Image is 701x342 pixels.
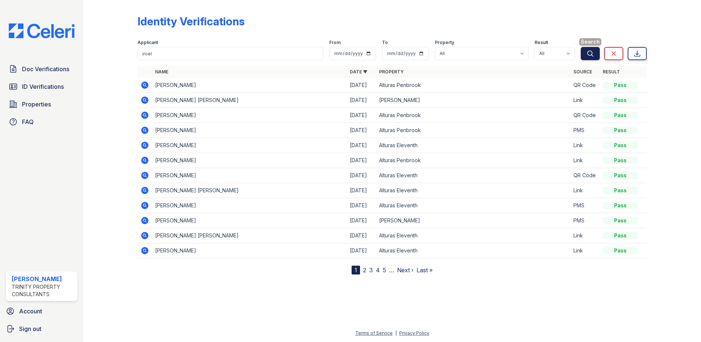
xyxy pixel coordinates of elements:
[603,112,638,119] div: Pass
[19,324,41,333] span: Sign out
[152,183,347,198] td: [PERSON_NAME] [PERSON_NAME]
[22,100,51,109] span: Properties
[603,202,638,209] div: Pass
[152,153,347,168] td: [PERSON_NAME]
[137,47,323,60] input: Search by name or phone number
[395,330,397,336] div: |
[570,213,600,228] td: PMS
[350,69,367,74] a: Date ▼
[570,198,600,213] td: PMS
[399,330,429,336] a: Privacy Policy
[152,213,347,228] td: [PERSON_NAME]
[347,153,376,168] td: [DATE]
[603,187,638,194] div: Pass
[603,142,638,149] div: Pass
[22,65,69,73] span: Doc Verifications
[152,108,347,123] td: [PERSON_NAME]
[376,266,380,274] a: 4
[376,138,571,153] td: Alturas Eleventh
[570,228,600,243] td: Link
[19,307,42,316] span: Account
[570,93,600,108] td: Link
[382,40,388,46] label: To
[152,93,347,108] td: [PERSON_NAME] [PERSON_NAME]
[376,108,571,123] td: Alturas Penbrook
[603,172,638,179] div: Pass
[570,183,600,198] td: Link
[376,78,571,93] td: Alturas Penbrook
[570,243,600,258] td: Link
[603,81,638,89] div: Pass
[152,198,347,213] td: [PERSON_NAME]
[376,213,571,228] td: [PERSON_NAME]
[137,40,158,46] label: Applicant
[570,153,600,168] td: Link
[603,69,620,74] a: Result
[570,108,600,123] td: QR Code
[570,123,600,138] td: PMS
[376,168,571,183] td: Alturas Eleventh
[347,138,376,153] td: [DATE]
[535,40,548,46] label: Result
[152,138,347,153] td: [PERSON_NAME]
[603,157,638,164] div: Pass
[347,183,376,198] td: [DATE]
[369,266,373,274] a: 3
[3,23,80,38] img: CE_Logo_Blue-a8612792a0a2168367f1c8372b55b34899dd931a85d93a1a3d3e32e68fde9ad4.png
[3,321,80,336] button: Sign out
[347,123,376,138] td: [DATE]
[435,40,454,46] label: Property
[6,62,77,76] a: Doc Verifications
[347,78,376,93] td: [DATE]
[347,108,376,123] td: [DATE]
[6,97,77,112] a: Properties
[581,47,600,60] button: Search
[603,247,638,254] div: Pass
[579,38,601,46] span: Search
[376,198,571,213] td: Alturas Eleventh
[352,266,360,274] div: 1
[347,243,376,258] td: [DATE]
[570,138,600,153] td: Link
[347,228,376,243] td: [DATE]
[347,198,376,213] td: [DATE]
[573,69,592,74] a: Source
[376,93,571,108] td: [PERSON_NAME]
[379,69,404,74] a: Property
[363,266,366,274] a: 2
[152,243,347,258] td: [PERSON_NAME]
[137,15,245,28] div: Identity Verifications
[155,69,168,74] a: Name
[22,117,34,126] span: FAQ
[152,123,347,138] td: [PERSON_NAME]
[12,283,74,298] div: Trinity Property Consultants
[397,266,414,274] a: Next ›
[603,127,638,134] div: Pass
[347,93,376,108] td: [DATE]
[383,266,386,274] a: 5
[376,153,571,168] td: Alturas Penbrook
[603,232,638,239] div: Pass
[22,82,64,91] span: ID Verifications
[152,228,347,243] td: [PERSON_NAME] [PERSON_NAME]
[152,168,347,183] td: [PERSON_NAME]
[152,78,347,93] td: [PERSON_NAME]
[376,243,571,258] td: Alturas Eleventh
[355,330,393,336] a: Terms of Service
[3,304,80,319] a: Account
[6,114,77,129] a: FAQ
[376,123,571,138] td: Alturas Penbrook
[376,228,571,243] td: Alturas Eleventh
[416,266,433,274] a: Last »
[347,213,376,228] td: [DATE]
[603,97,638,104] div: Pass
[376,183,571,198] td: Alturas Eleventh
[12,274,74,283] div: [PERSON_NAME]
[347,168,376,183] td: [DATE]
[329,40,341,46] label: From
[389,266,394,274] span: …
[6,79,77,94] a: ID Verifications
[570,78,600,93] td: QR Code
[570,168,600,183] td: QR Code
[603,217,638,224] div: Pass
